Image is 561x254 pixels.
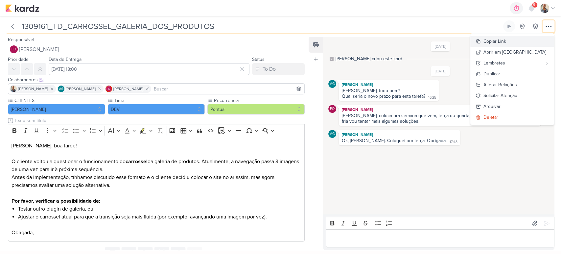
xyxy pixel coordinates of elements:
[342,93,425,99] div: Qual seria o novo prazo para esta tarefa?
[20,20,502,32] input: Kard Sem Título
[470,79,554,90] button: Alterar Relações
[66,86,96,92] span: [PERSON_NAME]
[207,104,305,114] button: Pontual
[328,80,336,88] div: Aline Gimenez Graciano
[483,60,542,66] div: Lembretes
[12,221,301,237] p: Obrigada,
[328,130,336,138] div: Aline Gimenez Graciano
[152,85,303,93] input: Buscar
[19,45,59,53] span: [PERSON_NAME]
[483,38,506,45] div: Copiar Link
[58,86,64,92] div: Aline Gimenez Graciano
[326,229,554,247] div: Editor editing area: main
[470,101,554,112] button: Arquivar
[342,88,436,93] div: [PERSON_NAME], tudo bem?
[330,107,335,111] p: FO
[18,213,301,221] li: Ajustar o carrossel atual para que a transição seja mais fluida (por exemplo, avançando uma image...
[59,88,63,91] p: AG
[18,205,301,213] li: Testar outro plugin de galeria, ou
[483,70,500,77] div: Duplicar
[342,138,447,143] div: Ok, [PERSON_NAME]. Coloquei pra terça. Obrigada.
[470,36,554,47] button: Copiar Link
[105,86,112,92] img: Alessandra Gomes
[470,112,554,123] button: Deletar
[8,57,29,62] label: Prioridade
[428,95,436,100] div: 16:25
[126,158,148,165] strong: carrossel
[263,65,276,73] div: To Do
[10,86,17,92] img: Iara Santos
[330,82,335,86] p: AG
[342,113,534,124] div: [PERSON_NAME], coloca pra semana que vem, terça ou quarta, final de semana com a cabeça fria vou ...
[450,140,457,145] div: 17:43
[213,97,305,104] label: Recorrência
[12,142,301,173] p: [PERSON_NAME], boa tarde! O cliente voltou a questionar o funcionamento do da galeria de produtos...
[18,86,48,92] span: [PERSON_NAME]
[328,105,336,113] div: Fabio Oliveira
[10,45,18,53] div: Fabio Oliveira
[8,137,305,242] div: Editor editing area: main
[114,97,205,104] label: Time
[340,106,539,113] div: [PERSON_NAME]
[483,92,517,99] div: Solicitar Atenção
[8,43,305,55] button: FO [PERSON_NAME]
[5,4,39,12] img: kardz.app
[326,217,554,230] div: Editor toolbar
[12,48,16,51] p: FO
[336,55,402,62] div: Aline criou este kard
[470,68,554,79] button: Duplicar
[483,103,501,110] div: Arquivar
[12,198,100,204] strong: Por favor, verificar a possibilidade de:
[49,57,82,62] label: Data de Entrega
[330,57,334,61] div: Este log é visível à todos no kard
[483,49,546,56] div: Abrir em [GEOGRAPHIC_DATA]
[483,114,498,121] div: Deletar
[113,86,143,92] span: [PERSON_NAME]
[14,97,105,104] label: CLIENTES
[506,24,512,29] div: Ligar relógio
[8,37,34,42] label: Responsável
[49,63,249,75] input: Select a date
[470,47,554,58] button: Abrir em [GEOGRAPHIC_DATA]
[340,81,437,88] div: [PERSON_NAME]
[8,76,305,83] div: Colaboradores
[13,117,305,124] input: Texto sem título
[533,2,537,8] span: 9+
[340,131,459,138] div: [PERSON_NAME]
[108,104,205,114] button: DEV
[330,132,335,136] p: AG
[252,63,305,75] button: To Do
[540,4,549,13] img: Iara Santos
[483,81,517,88] div: Alterar Relações
[12,173,301,197] p: Antes da implementação, tínhamos discutido esse formato e o cliente decidiu colocar o site no ar ...
[470,58,554,68] button: Lembretes
[8,104,105,114] button: [PERSON_NAME]
[252,57,265,62] label: Status
[470,90,554,101] button: Solicitar Atenção
[8,124,305,137] div: Editor toolbar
